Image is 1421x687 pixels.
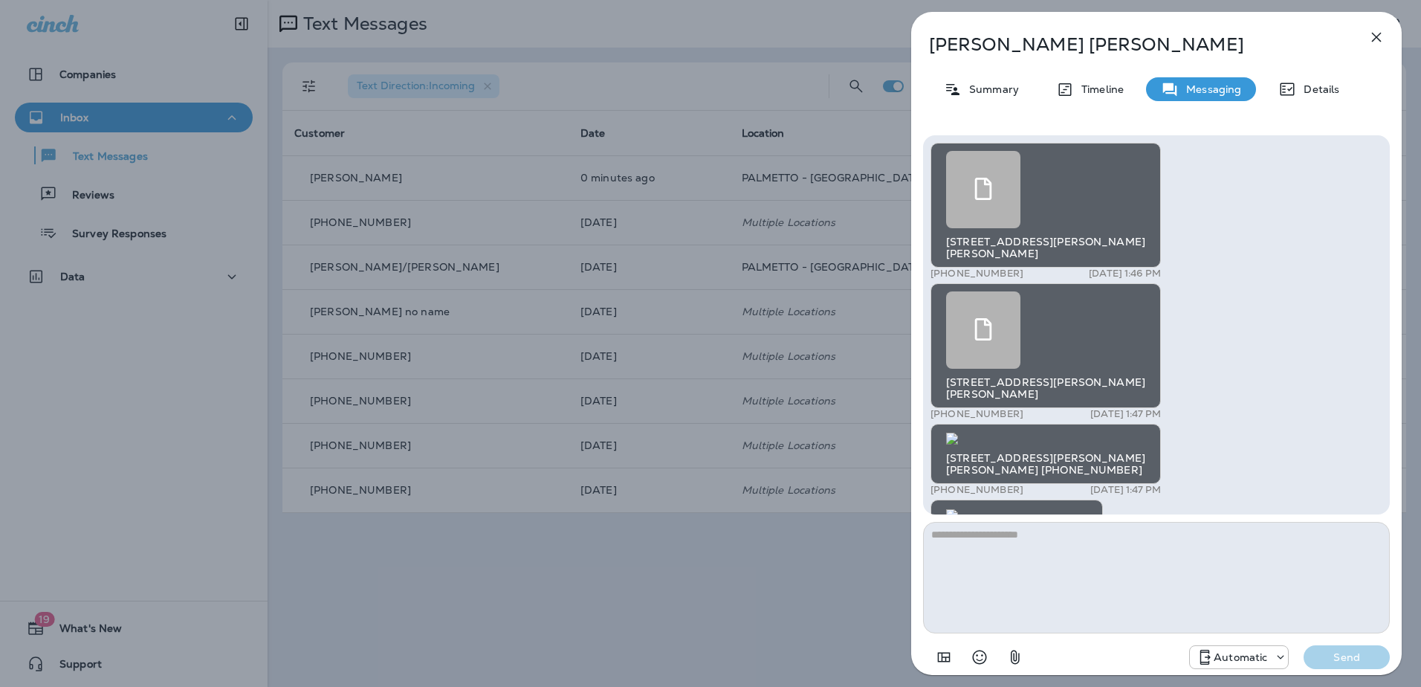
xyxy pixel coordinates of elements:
p: Details [1296,83,1339,95]
p: [DATE] 1:47 PM [1090,484,1161,496]
div: [STREET_ADDRESS][PERSON_NAME] [PERSON_NAME] [930,283,1161,408]
p: [PERSON_NAME] [PERSON_NAME] [929,34,1335,55]
p: Timeline [1074,83,1124,95]
div: [STREET_ADDRESS][PERSON_NAME] [PERSON_NAME] [930,143,1161,268]
div: [STREET_ADDRESS][PERSON_NAME] [PERSON_NAME] [PHONE_NUMBER] [930,424,1161,485]
p: [PHONE_NUMBER] [930,268,1023,280]
img: twilio-download [946,433,958,445]
button: Add in a premade template [929,642,959,672]
p: [PHONE_NUMBER] [930,408,1023,420]
p: Messaging [1179,83,1241,95]
img: twilio-download [946,509,958,521]
p: Summary [962,83,1019,95]
button: Select an emoji [965,642,994,672]
p: [DATE] 1:47 PM [1090,408,1161,420]
p: Automatic [1214,651,1267,663]
p: [DATE] 1:46 PM [1089,268,1161,280]
p: [PHONE_NUMBER] [930,484,1023,496]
